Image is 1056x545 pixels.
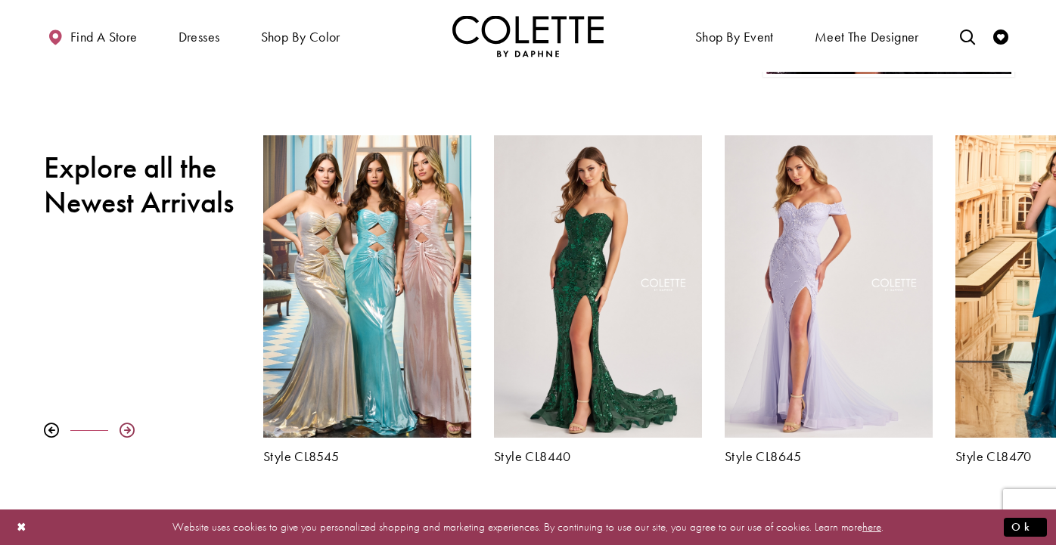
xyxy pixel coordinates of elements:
[725,449,933,464] a: Style CL8645
[44,150,241,220] h2: Explore all the Newest Arrivals
[815,29,919,45] span: Meet the designer
[494,449,702,464] a: Style CL8440
[452,15,604,57] img: Colette by Daphne
[452,15,604,57] a: Visit Home Page
[44,15,141,57] a: Find a store
[179,29,220,45] span: Dresses
[713,124,944,475] div: Colette by Daphne Style No. CL8645
[261,29,340,45] span: Shop by color
[9,514,35,540] button: Close Dialog
[695,29,774,45] span: Shop By Event
[109,517,947,537] p: Website uses cookies to give you personalized shopping and marketing experiences. By continuing t...
[691,15,778,57] span: Shop By Event
[257,15,344,57] span: Shop by color
[494,135,702,438] a: Visit Colette by Daphne Style No. CL8440 Page
[263,135,471,438] a: Visit Colette by Daphne Style No. CL8545 Page
[483,124,713,475] div: Colette by Daphne Style No. CL8440
[989,15,1012,57] a: Check Wishlist
[956,15,979,57] a: Toggle search
[811,15,923,57] a: Meet the designer
[862,519,881,534] a: here
[263,449,471,464] a: Style CL8545
[70,29,138,45] span: Find a store
[725,135,933,438] a: Visit Colette by Daphne Style No. CL8645 Page
[252,124,483,475] div: Colette by Daphne Style No. CL8545
[175,15,224,57] span: Dresses
[1004,518,1047,537] button: Submit Dialog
